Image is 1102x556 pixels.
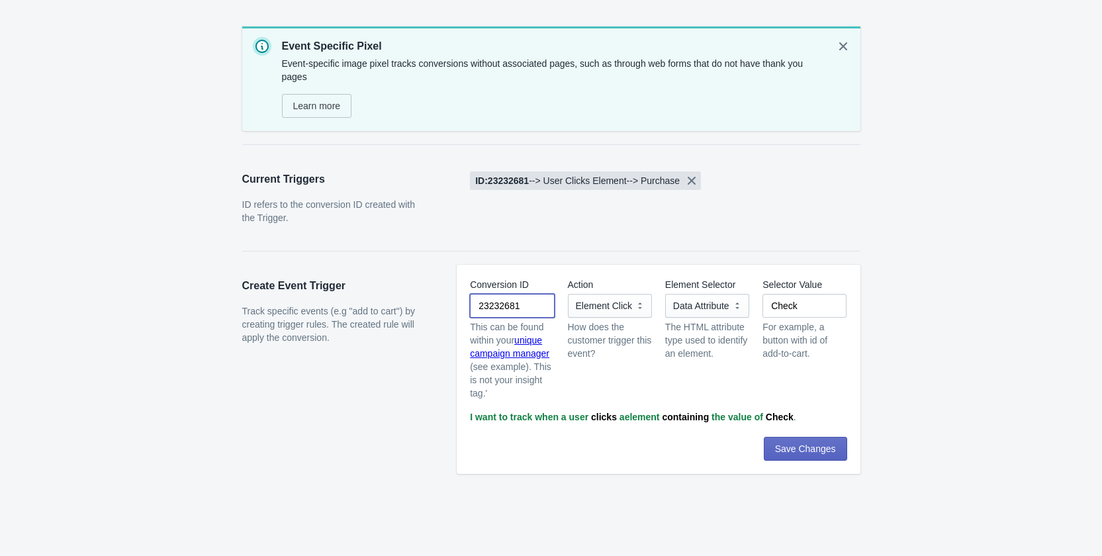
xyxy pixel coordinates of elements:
[470,320,554,400] p: This can be found within your (see example). This is not your insight tag.'
[475,174,680,187] span: [object Object], -->, ,User Clicks Element, -->, ,Purchase
[470,294,554,318] input: 12356
[831,34,855,58] button: Dismiss notification
[775,443,836,454] span: Save Changes
[282,94,352,118] a: Learn more
[665,320,749,360] div: The HTML attribute type used to identify an element.
[764,437,847,461] button: Save Changes
[242,198,431,224] p: ID refers to the conversion ID created with the Trigger.
[242,278,431,294] h2: Create Event Trigger
[568,278,594,291] label: Action
[242,304,431,344] p: Track specific events (e.g "add to cart") by creating trigger rules. The created rule will apply ...
[588,412,617,422] span: clicks
[762,278,822,291] label: Selector Value
[662,412,709,422] span: containing
[470,412,796,422] span: .
[282,57,823,83] p: Event-specific image pixel tracks conversions without associated pages, such as through web forms...
[766,412,794,422] span: Check
[568,320,652,360] div: How does the customer trigger this event?
[470,278,529,291] label: Conversion ID
[665,278,736,291] label: Element Selector
[282,38,823,54] p: Event Specific Pixel
[682,171,701,190] button: Remove [object Object], -->, ,User Clicks Element, -->, ,Purchase
[475,175,529,186] b: ID: 23232681
[762,294,847,318] input: test-identifier
[470,412,794,422] b: I want to track when a user a element the value of
[293,101,341,111] span: Learn more
[242,171,431,187] h2: Current Triggers
[762,320,847,360] div: For example, a button with id of add-to-cart.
